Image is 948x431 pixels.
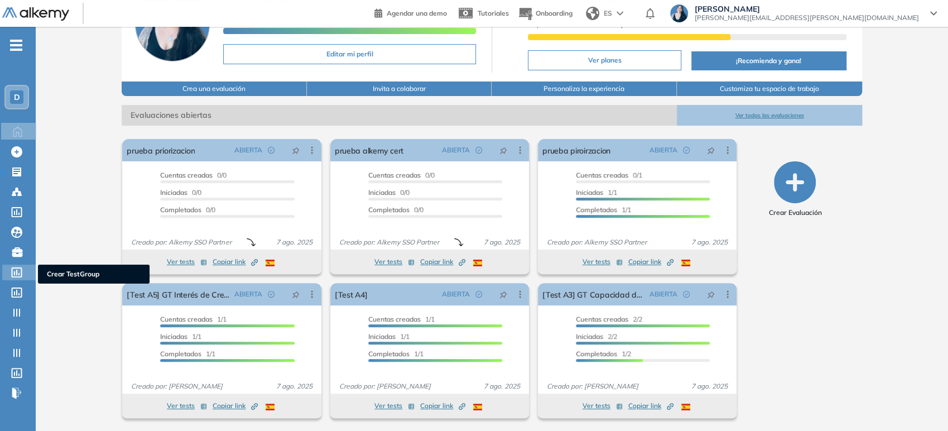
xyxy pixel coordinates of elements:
span: Completados [576,205,617,214]
span: Copiar link [628,257,673,267]
span: Iniciadas [160,332,187,341]
span: Creado por: [PERSON_NAME] [127,381,227,391]
span: Crear Evaluación [768,208,821,218]
span: ABIERTA [234,289,262,299]
img: world [586,7,599,20]
span: Creado por: [PERSON_NAME] [335,381,435,391]
span: Onboarding [536,9,572,17]
span: Iniciadas [368,332,396,341]
a: [Test A5] GT Interés de Crecimiento [127,283,229,305]
span: 1/1 [576,205,631,214]
span: pushpin [292,146,300,155]
span: Creado por: Alkemy SSO Partner [127,237,235,247]
span: [PERSON_NAME] [695,4,919,13]
button: pushpin [699,141,723,159]
span: D [14,93,20,102]
button: Copiar link [628,255,673,269]
span: Evaluaciones abiertas [122,105,677,126]
span: Creado por: Alkemy SSO Partner [542,237,651,247]
span: check-circle [475,147,482,154]
button: Ver tests [374,255,415,269]
span: Completados [576,349,617,358]
span: check-circle [683,147,690,154]
a: [Test A4] [335,283,368,305]
span: Copiar link [213,257,258,267]
span: ES [604,8,612,18]
span: check-circle [683,291,690,298]
img: ESP [266,404,275,410]
button: Crear Evaluación [768,161,821,218]
span: pushpin [499,290,507,299]
span: 7 ago. 2025 [272,237,317,247]
button: Copiar link [420,399,465,413]
span: Agendar una demo [387,9,447,17]
span: Iniciadas [576,332,603,341]
a: prueba priorizacion [127,139,195,161]
button: Copiar link [420,255,465,269]
button: Copiar link [213,399,258,413]
span: 2/2 [576,315,642,323]
img: ESP [473,260,482,266]
img: arrow [617,11,623,16]
span: Cuentas creadas [576,171,628,179]
button: Ver tests [374,399,415,413]
button: Invita a colaborar [307,82,492,96]
span: Creado por: [PERSON_NAME] [542,381,643,391]
span: 1/2 [576,349,631,358]
span: Creado por: Alkemy SSO Partner [335,237,444,247]
span: Copiar link [420,257,465,267]
span: pushpin [707,146,715,155]
span: 7 ago. 2025 [687,381,732,391]
div: Widget de chat [747,301,948,431]
span: 1/1 [368,332,410,341]
span: Cuentas creadas [576,315,628,323]
span: ABIERTA [649,289,677,299]
span: ABIERTA [442,145,470,155]
button: Ver planes [528,50,681,70]
span: pushpin [707,290,715,299]
span: Copiar link [420,401,465,411]
button: Editar mi perfil [223,44,476,64]
span: Completados [368,349,410,358]
span: 0/0 [368,188,410,197]
span: Iniciadas [160,188,187,197]
span: 0/0 [160,171,227,179]
img: ESP [473,404,482,410]
button: Ver tests [167,255,207,269]
span: ABIERTA [649,145,677,155]
span: pushpin [292,290,300,299]
button: Ver tests [167,399,207,413]
button: Personaliza la experiencia [492,82,677,96]
span: Copiar link [628,401,673,411]
button: pushpin [283,141,308,159]
button: Onboarding [518,2,572,26]
button: pushpin [491,285,516,303]
a: prueba piroirzacion [542,139,610,161]
i: - [10,44,22,46]
img: ESP [266,260,275,266]
span: Iniciadas [368,188,396,197]
span: 1/1 [160,315,227,323]
span: Completados [160,349,201,358]
span: 0/1 [576,171,642,179]
span: Cuentas creadas [160,315,213,323]
span: 1/1 [368,349,424,358]
span: check-circle [475,291,482,298]
button: Copiar link [213,255,258,269]
span: 0/0 [160,205,215,214]
span: check-circle [268,291,275,298]
button: Ver tests [583,255,623,269]
span: 1/1 [576,188,617,197]
span: 1/1 [160,349,215,358]
button: pushpin [283,285,308,303]
span: Cuentas creadas [368,171,421,179]
span: 7 ago. 2025 [479,237,524,247]
span: Tutoriales [478,9,509,17]
a: prueba alkemy cert [335,139,403,161]
a: Agendar una demo [374,6,447,19]
span: Copiar link [213,401,258,411]
span: ABIERTA [442,289,470,299]
a: [Test A3] GT Capacidad de Influencia [542,283,645,305]
button: pushpin [699,285,723,303]
button: Ver todas las evaluaciones [677,105,862,126]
